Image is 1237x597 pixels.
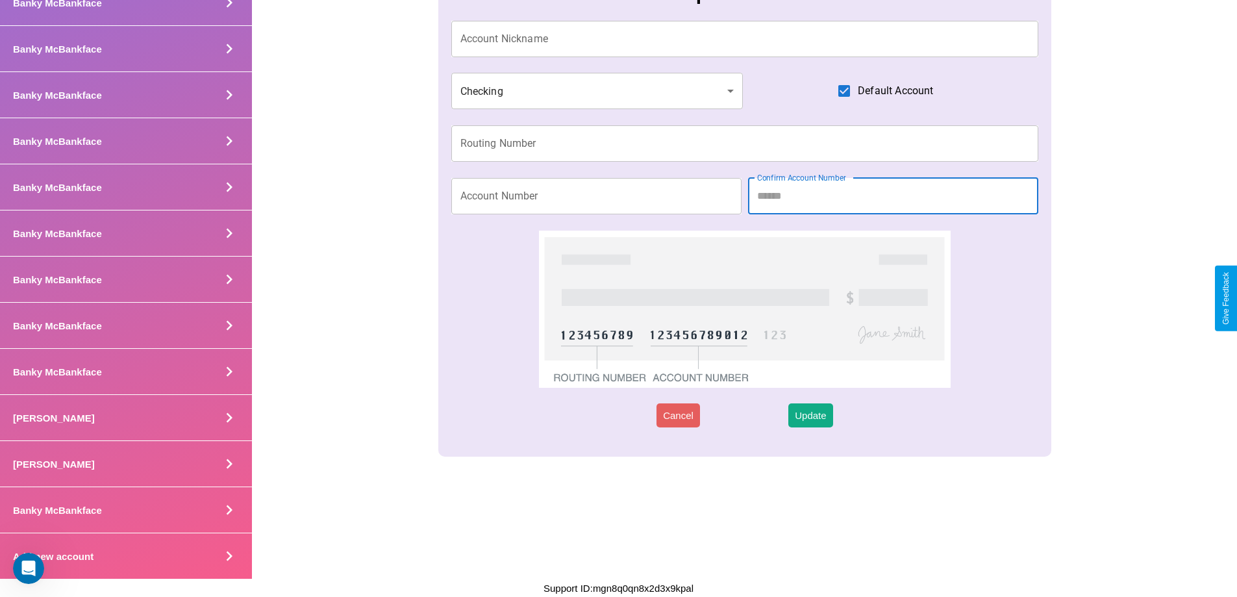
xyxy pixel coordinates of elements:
[13,551,94,562] h4: Add new account
[656,403,700,427] button: Cancel
[13,366,102,377] h4: Banky McBankface
[13,553,44,584] iframe: Intercom live chat
[13,274,102,285] h4: Banky McBankface
[13,90,102,101] h4: Banky McBankface
[13,182,102,193] h4: Banky McBankface
[544,579,693,597] p: Support ID: mgn8q0qn8x2d3x9kpal
[1221,272,1231,325] div: Give Feedback
[13,320,102,331] h4: Banky McBankface
[539,231,950,388] img: check
[13,505,102,516] h4: Banky McBankface
[13,228,102,239] h4: Banky McBankface
[757,172,846,183] label: Confirm Account Number
[788,403,832,427] button: Update
[13,413,95,424] h4: [PERSON_NAME]
[451,73,743,109] div: Checking
[13,136,102,147] h4: Banky McBankface
[13,459,95,470] h4: [PERSON_NAME]
[13,44,102,55] h4: Banky McBankface
[858,83,933,99] span: Default Account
